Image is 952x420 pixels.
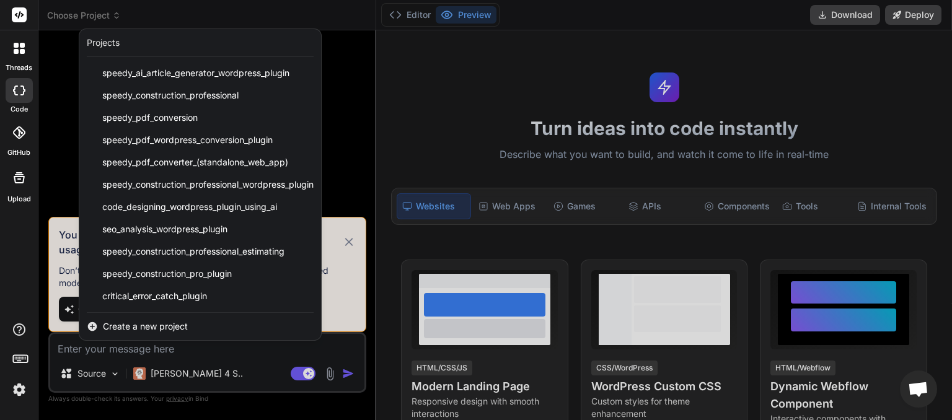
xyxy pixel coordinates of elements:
label: Upload [7,194,31,204]
span: speedy_pdf_wordpress_conversion_plugin [102,134,273,146]
span: critical_error_catch_plugin [102,290,207,302]
span: speedy_construction_professional [102,89,239,102]
span: speedy_pdf_conversion [102,112,198,124]
span: Create a new project [103,320,188,333]
span: speedy_construction_pro_plugin [102,268,232,280]
label: threads [6,63,32,73]
span: code_designing_wordpress_plugin_using_ai [102,201,277,213]
div: Projects [87,37,120,49]
a: Open chat [900,370,937,408]
span: speedy_construction_professional_wordpress_plugin [102,178,314,191]
label: GitHub [7,147,30,158]
img: settings [9,379,30,400]
span: speedy_pdf_converter_(standalone_web_app) [102,156,288,168]
span: speedy_ai_article_generator_wordpress_plugin [102,67,289,79]
span: seo_analysis_wordpress_plugin [102,223,227,235]
label: code [11,104,28,115]
span: speedy_construction_professional_estimating [102,245,284,258]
